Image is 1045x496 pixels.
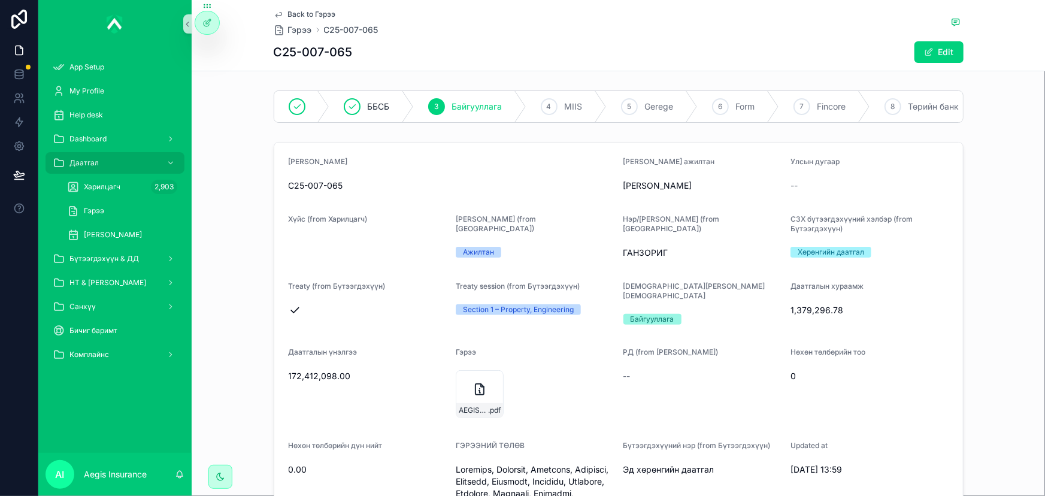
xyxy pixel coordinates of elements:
[151,180,177,194] div: 2,903
[69,134,107,144] span: Dashboard
[623,247,782,259] span: ГАНЗОРИГ
[46,320,184,341] a: Бичиг баримт
[790,370,949,382] span: 0
[289,464,447,476] span: 0.00
[69,110,103,120] span: Help desk
[274,10,336,19] a: Back to Гэрээ
[798,247,864,258] div: Хөрөнгийн даатгал
[289,370,447,382] span: 172,412,098.00
[547,102,552,111] span: 4
[463,247,494,258] div: Ажилтан
[623,347,719,356] span: РД (from [PERSON_NAME])
[456,441,525,450] span: ГЭРЭЭНИЙ ТӨЛӨВ
[38,48,192,381] div: scrollable content
[456,282,580,291] span: Treaty session (from Бүтээгдэхүүн)
[914,41,964,63] button: Edit
[289,282,386,291] span: Treaty (from Бүтээгдэхүүн)
[631,314,674,325] div: Байгууллага
[69,302,96,311] span: Санхүү
[69,254,139,264] span: Бүтээгдэхүүн & ДД
[456,214,536,233] span: [PERSON_NAME] (from [GEOGRAPHIC_DATA])
[46,272,184,294] a: НТ & [PERSON_NAME]
[274,24,312,36] a: Гэрээ
[288,10,336,19] span: Back to Гэрээ
[69,158,99,168] span: Даатгал
[645,101,674,113] span: Gerege
[288,24,312,36] span: Гэрээ
[790,441,828,450] span: Updated at
[908,101,959,113] span: Төрийн банк
[790,214,913,233] span: СЗХ бүтээгдэхүүний хэлбэр (from Бүтээгдэхүүн)
[46,152,184,174] a: Даатгал
[790,282,864,291] span: Даатгалын хураамж
[623,441,771,450] span: Бүтээгдэхүүний нэр (from Бүтээгдэхүүн)
[46,80,184,102] a: My Profile
[817,101,846,113] span: Fincore
[274,44,353,61] h1: C25-007-065
[69,278,146,288] span: НТ & [PERSON_NAME]
[107,14,123,34] img: App logo
[69,350,109,359] span: Комплайнс
[69,62,104,72] span: App Setup
[84,206,104,216] span: Гэрээ
[46,104,184,126] a: Help desk
[46,344,184,365] a: Комплайнс
[790,180,798,192] span: --
[459,406,488,415] span: AEGIS-KM_00495
[452,101,502,113] span: Байгууллага
[434,102,438,111] span: 3
[84,230,142,240] span: [PERSON_NAME]
[46,296,184,317] a: Санхүү
[565,101,583,113] span: MIIS
[60,200,184,222] a: Гэрээ
[60,224,184,246] a: [PERSON_NAME]
[289,347,358,356] span: Даатгалын үнэлгээ
[69,326,117,335] span: Бичиг баримт
[790,464,949,476] span: [DATE] 13:59
[488,406,501,415] span: .pdf
[289,441,383,450] span: Нөхөн төлбөрийн дүн нийт
[456,347,476,356] span: Гэрээ
[790,347,865,356] span: Нөхөн төлбөрийн тоо
[46,248,184,270] a: Бүтээгдэхүүн & ДД
[69,86,104,96] span: My Profile
[56,467,65,482] span: AI
[736,101,755,113] span: Form
[627,102,631,111] span: 5
[890,102,895,111] span: 8
[623,370,631,382] span: --
[790,157,840,166] span: Улсын дугаар
[623,282,765,300] span: [DEMOGRAPHIC_DATA][PERSON_NAME][DEMOGRAPHIC_DATA]
[718,102,722,111] span: 6
[368,101,390,113] span: ББСБ
[790,304,949,316] span: 1,379,296.78
[289,157,348,166] span: [PERSON_NAME]
[60,176,184,198] a: Харилцагч2,903
[623,157,715,166] span: [PERSON_NAME] ажилтан
[623,464,782,476] span: Эд хөрөнгийн даатгал
[289,180,614,192] span: C25-007-065
[623,180,782,192] span: [PERSON_NAME]
[799,102,804,111] span: 7
[46,56,184,78] a: App Setup
[289,214,368,223] span: Хүйс (from Харилцагч)
[623,214,720,233] span: Нэр/[PERSON_NAME] (from [GEOGRAPHIC_DATA])
[324,24,378,36] a: C25-007-065
[84,468,147,480] p: Aegis Insurance
[463,304,574,315] div: Section 1 – Property, Engineering
[84,182,120,192] span: Харилцагч
[46,128,184,150] a: Dashboard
